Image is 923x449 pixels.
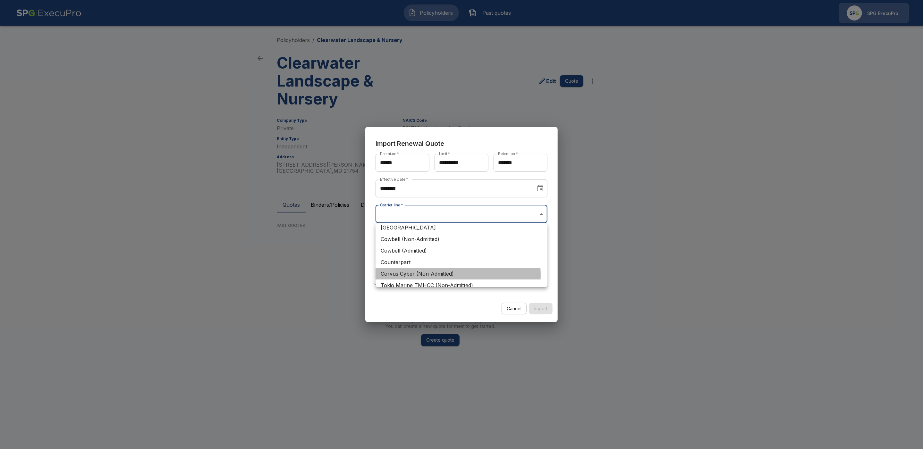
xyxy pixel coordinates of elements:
[376,222,547,233] li: [GEOGRAPHIC_DATA]
[376,279,547,291] li: Tokio Marine TMHCC (Non-Admitted)
[376,268,547,279] li: Corvus Cyber (Non-Admitted)
[376,256,547,268] li: Counterpart
[376,233,547,245] li: Cowbell (Non-Admitted)
[376,245,547,256] li: Cowbell (Admitted)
